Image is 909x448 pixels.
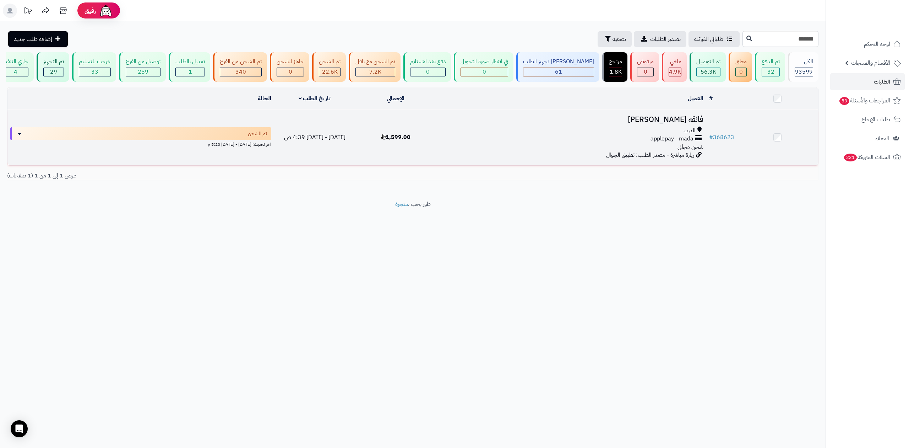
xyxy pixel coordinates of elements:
[439,116,703,124] h3: فائقه [PERSON_NAME]
[669,68,681,76] span: 4.9K
[461,58,508,66] div: في انتظار صورة التحويل
[606,151,694,159] span: زيارة مباشرة - مصدر الطلب: تطبيق الجوال
[736,68,746,76] div: 0
[830,130,905,147] a: العملاء
[694,35,723,43] span: طلباتي المُوكلة
[426,68,430,76] span: 0
[709,133,713,142] span: #
[610,68,622,76] span: 1.8K
[762,68,779,76] div: 32
[71,52,118,82] a: خرجت للتسليم 33
[795,58,813,66] div: الكل
[688,94,703,103] a: العميل
[99,4,113,18] img: ai-face.png
[220,68,261,76] div: 340
[126,58,160,66] div: توصيل من الفرع
[874,77,890,87] span: الطلبات
[284,133,345,142] span: [DATE] - [DATE] 4:39 ص
[347,52,402,82] a: تم الشحن مع ناقل 7.2K
[795,68,813,76] span: 93599
[10,140,271,148] div: اخر تحديث: [DATE] - [DATE] 5:20 م
[369,68,381,76] span: 7.2K
[634,31,686,47] a: تصدير الطلبات
[381,133,410,142] span: 1,599.00
[786,52,820,82] a: الكل93599
[830,92,905,109] a: المراجعات والأسئلة53
[523,58,594,66] div: [PERSON_NAME] تجهيز الطلب
[830,111,905,128] a: طلبات الإرجاع
[44,68,64,76] div: 29
[753,52,786,82] a: تم الدفع 32
[762,58,780,66] div: تم الدفع
[85,6,96,15] span: رفيق
[515,52,601,82] a: [PERSON_NAME] تجهيز الطلب 61
[322,68,338,76] span: 22.6K
[212,52,268,82] a: تم الشحن من الفرع 340
[118,52,167,82] a: توصيل من الفرع 259
[875,133,889,143] span: العملاء
[319,68,340,76] div: 22582
[79,68,110,76] div: 33
[410,58,446,66] div: دفع عند الاستلام
[402,52,452,82] a: دفع عند الاستلام 0
[483,68,486,76] span: 0
[830,73,905,90] a: الطلبات
[843,152,890,162] span: السلات المتروكة
[258,94,271,103] a: الحالة
[248,130,267,137] span: تم الشحن
[650,35,681,43] span: تصدير الطلبات
[356,68,395,76] div: 7223
[651,135,693,143] span: applepay - mada
[839,97,849,105] span: 53
[235,68,246,76] span: 340
[387,94,404,103] a: الإجمالي
[701,68,716,76] span: 56.3K
[830,149,905,166] a: السلات المتروكة221
[637,58,654,66] div: مرفوض
[601,52,629,82] a: مرتجع 1.8K
[727,52,753,82] a: معلق 0
[50,68,57,76] span: 29
[696,58,720,66] div: تم التوصيل
[138,68,148,76] span: 259
[452,52,515,82] a: في انتظار صورة التحويل 0
[844,154,857,161] span: 221
[861,114,890,124] span: طلبات الإرجاع
[268,52,311,82] a: جاهز للشحن 0
[839,96,890,106] span: المراجعات والأسئلة
[289,68,292,76] span: 0
[735,58,747,66] div: معلق
[609,68,622,76] div: 1793
[14,35,52,43] span: إضافة طلب جديد
[851,58,890,68] span: الأقسام والمنتجات
[319,58,341,66] div: تم الشحن
[355,58,395,66] div: تم الشحن مع ناقل
[167,52,212,82] a: تعديل بالطلب 1
[79,58,111,66] div: خرجت للتسليم
[637,68,653,76] div: 0
[2,58,28,66] div: جاري التنفيذ
[189,68,192,76] span: 1
[688,31,740,47] a: طلباتي المُوكلة
[660,52,688,82] a: ملغي 4.9K
[277,58,304,66] div: جاهز للشحن
[830,36,905,53] a: لوحة التحكم
[684,127,696,135] span: الدرب
[126,68,160,76] div: 259
[8,31,68,47] a: إضافة طلب جديد
[523,68,594,76] div: 61
[709,133,734,142] a: #368623
[311,52,347,82] a: تم الشحن 22.6K
[555,68,562,76] span: 61
[864,39,890,49] span: لوحة التحكم
[2,172,413,180] div: عرض 1 إلى 1 من 1 (1 صفحات)
[688,52,727,82] a: تم التوصيل 56.3K
[410,68,445,76] div: 0
[677,143,703,151] span: شحن مجاني
[767,68,774,76] span: 32
[43,58,64,66] div: تم التجهيز
[697,68,720,76] div: 56298
[739,68,743,76] span: 0
[175,58,205,66] div: تعديل بالطلب
[644,68,647,76] span: 0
